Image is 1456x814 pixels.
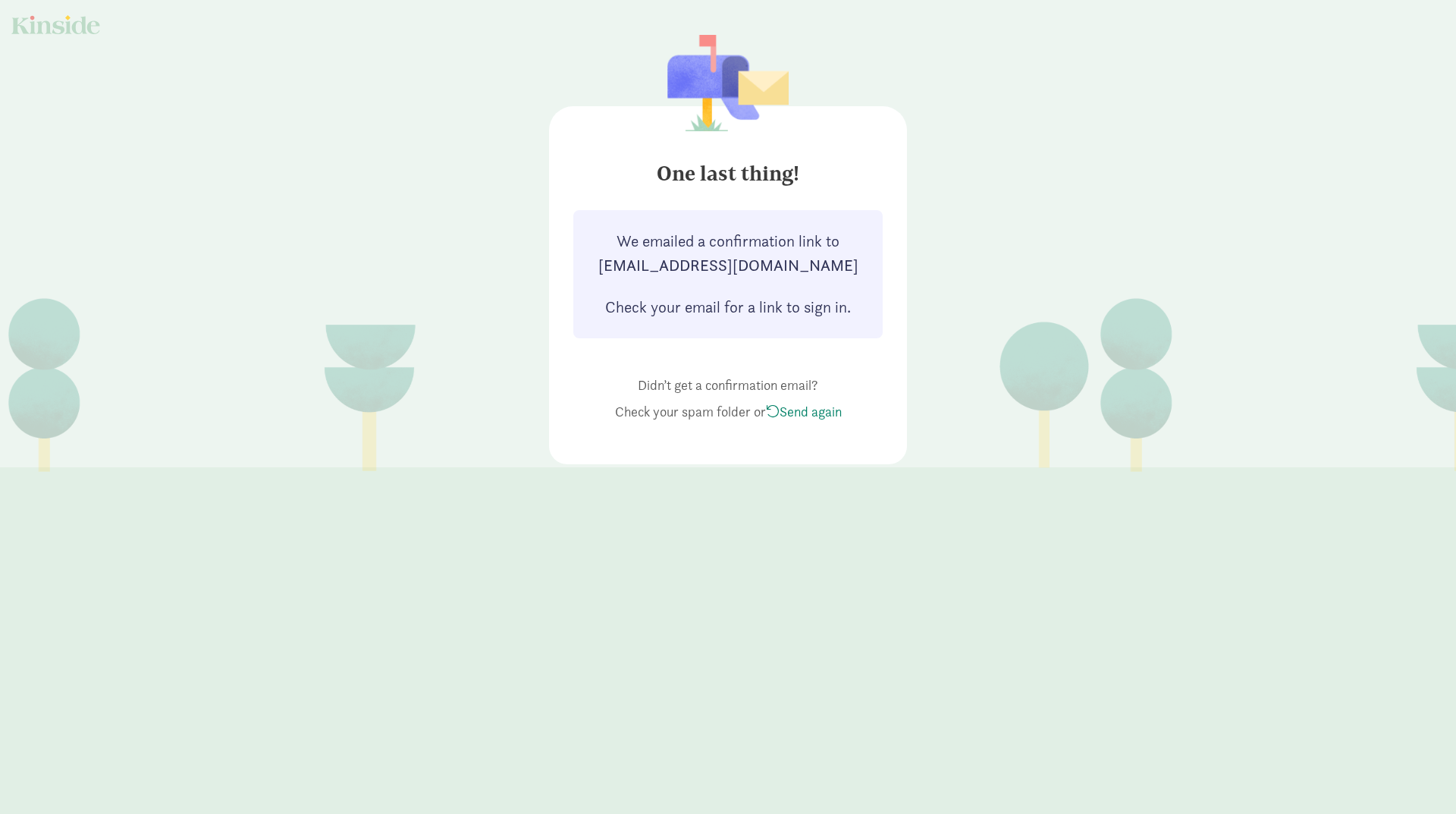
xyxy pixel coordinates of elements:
[573,375,883,395] div: Didn’t get a confirmation email?
[592,295,864,319] div: Check your email for a link to sign in.
[573,401,883,422] div: Check your spam folder or
[592,229,864,277] div: We emailed a confirmation link to
[573,149,883,186] h4: One last thing!
[766,403,842,420] a: Send again
[1380,741,1456,814] iframe: Chat Widget
[592,253,864,278] strong: [EMAIL_ADDRESS][DOMAIN_NAME]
